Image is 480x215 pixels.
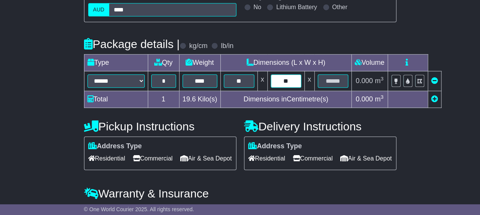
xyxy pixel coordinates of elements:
[84,187,396,200] h4: Warranty & Insurance
[332,3,347,11] label: Other
[220,55,351,71] td: Dimensions (L x W x H)
[179,55,220,71] td: Weight
[148,91,179,108] td: 1
[133,152,173,164] span: Commercial
[248,152,285,164] span: Residential
[248,142,302,151] label: Address Type
[380,76,383,82] sup: 3
[179,91,220,108] td: Kilo(s)
[84,55,148,71] td: Type
[148,55,179,71] td: Qty
[351,55,388,71] td: Volume
[276,3,317,11] label: Lithium Battery
[84,91,148,108] td: Total
[189,42,207,50] label: kg/cm
[84,38,180,50] h4: Package details |
[254,3,261,11] label: No
[84,206,194,212] span: © One World Courier 2025. All rights reserved.
[304,71,314,91] td: x
[220,91,351,108] td: Dimensions in Centimetre(s)
[257,71,267,91] td: x
[161,204,173,211] span: 250
[244,120,396,133] h4: Delivery Instructions
[431,95,438,103] a: Add new item
[375,95,383,103] span: m
[356,77,373,85] span: 0.000
[293,152,333,164] span: Commercial
[84,120,236,133] h4: Pickup Instructions
[88,152,125,164] span: Residential
[340,152,392,164] span: Air & Sea Depot
[431,77,438,85] a: Remove this item
[88,142,142,151] label: Address Type
[221,42,233,50] label: lb/in
[88,3,110,16] label: AUD
[356,95,373,103] span: 0.000
[183,95,196,103] span: 19.6
[375,77,383,85] span: m
[380,94,383,100] sup: 3
[180,152,232,164] span: Air & Sea Depot
[84,204,396,212] div: All our quotes include a $ FreightSafe warranty.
